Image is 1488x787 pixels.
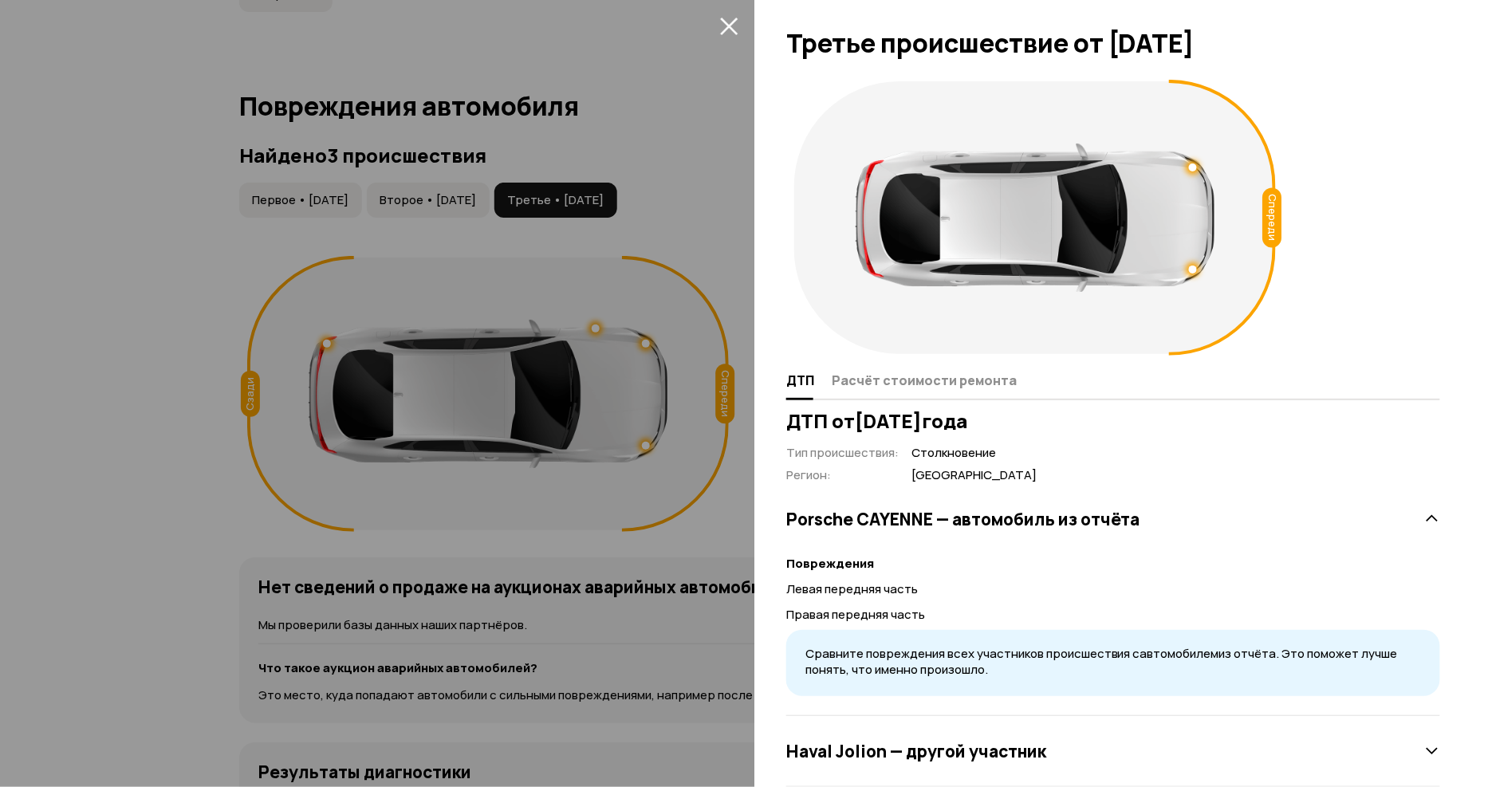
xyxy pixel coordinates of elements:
[786,444,899,461] span: Тип происшествия :
[805,645,1398,679] span: Сравните повреждения всех участников происшествия с автомобилем из отчёта. Это поможет лучше поня...
[786,509,1140,529] h3: Porsche CAYENNE — автомобиль из отчёта
[716,13,742,38] button: закрыть
[786,555,874,572] strong: Повреждения
[1263,188,1282,248] div: Спереди
[786,580,1440,598] p: Левая передняя часть
[786,372,814,388] span: ДТП
[786,466,831,483] span: Регион :
[911,467,1037,484] span: [GEOGRAPHIC_DATA]
[786,606,1440,624] p: Правая передняя часть
[832,372,1017,388] span: Расчёт стоимости ремонта
[911,445,1037,462] span: Столкновение
[786,741,1046,761] h3: Haval Jolion — другой участник
[786,410,1440,432] h3: ДТП от [DATE] года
